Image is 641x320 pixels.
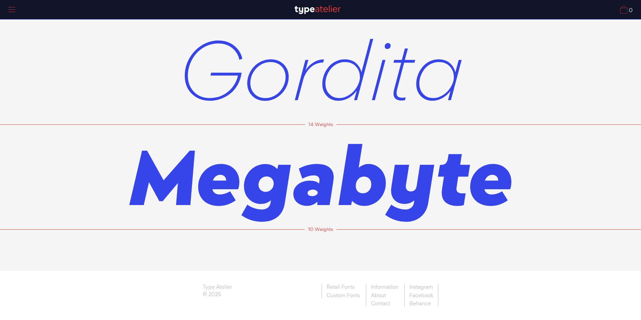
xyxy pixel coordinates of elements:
a: Information [366,284,403,291]
img: TA_Logo.svg [295,5,341,14]
a: About [366,291,403,300]
a: 0 [620,6,633,13]
a: Retail Fonts [322,284,365,291]
a: Type Atelier [203,284,232,292]
span: 0 [628,8,633,13]
a: Megabyte [129,133,512,221]
a: Contact [366,299,403,307]
img: Cart_Icon.svg [620,6,628,13]
a: 14 Weights [305,116,336,133]
a: Facebook [404,291,438,300]
a: Custom Fonts [322,291,365,298]
span: Megabyte [129,124,512,230]
span: Gordita [178,17,464,122]
a: Gordita [178,28,464,116]
span: © 2025 [203,292,232,299]
a: Behance [404,299,438,307]
a: Instagram [404,284,438,291]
